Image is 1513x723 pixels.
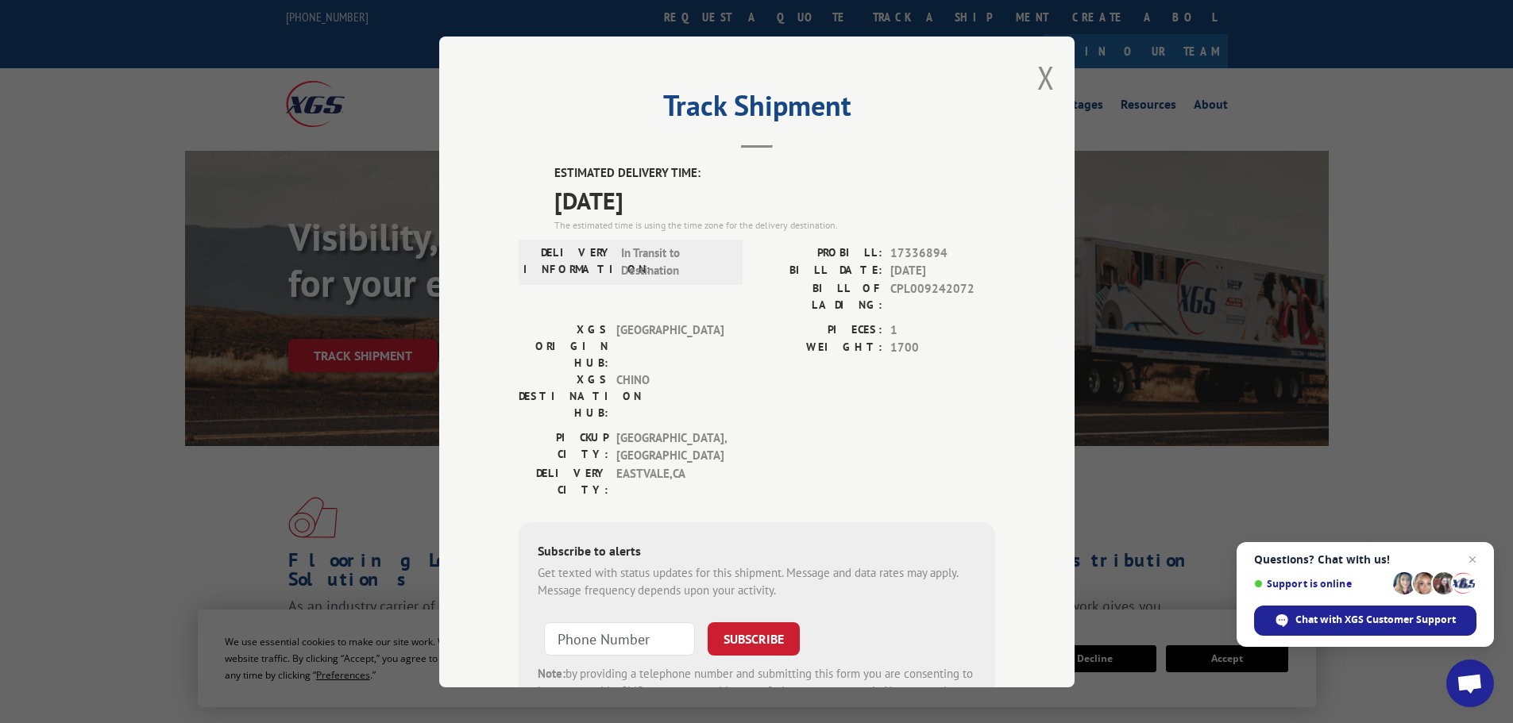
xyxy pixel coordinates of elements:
span: EASTVALE , CA [616,464,724,498]
span: CHINO [616,371,724,421]
span: Chat with XGS Customer Support [1295,613,1456,627]
span: [DATE] [890,262,995,280]
button: SUBSCRIBE [708,621,800,655]
span: CPL009242072 [890,279,995,313]
span: 1700 [890,339,995,357]
button: Close modal [1037,56,1055,98]
span: [DATE] [554,182,995,217]
span: 17336894 [890,244,995,262]
div: Get texted with status updates for this shipment. Message and data rates may apply. Message frequ... [538,563,976,599]
label: BILL OF LADING: [757,279,882,313]
label: PICKUP CITY: [519,429,608,464]
label: WEIGHT: [757,339,882,357]
label: XGS ORIGIN HUB: [519,321,608,371]
span: In Transit to Destination [621,244,728,279]
h2: Track Shipment [519,94,995,125]
div: The estimated time is using the time zone for the delivery destination. [554,217,995,232]
span: Questions? Chat with us! [1254,553,1476,566]
label: DELIVERY INFORMATION: [523,244,613,279]
span: Chat with XGS Customer Support [1254,606,1476,636]
input: Phone Number [544,621,695,655]
span: 1 [890,321,995,339]
label: ESTIMATED DELIVERY TIME: [554,164,995,183]
label: PROBILL: [757,244,882,262]
span: [GEOGRAPHIC_DATA] , [GEOGRAPHIC_DATA] [616,429,724,464]
div: Subscribe to alerts [538,540,976,563]
label: DELIVERY CITY: [519,464,608,498]
span: [GEOGRAPHIC_DATA] [616,321,724,371]
label: PIECES: [757,321,882,339]
span: Support is online [1254,578,1388,590]
strong: Note: [538,665,565,680]
a: Open chat [1446,660,1494,707]
label: BILL DATE: [757,262,882,280]
div: by providing a telephone number and submitting this form you are consenting to be contacted by SM... [538,664,976,718]
label: XGS DESTINATION HUB: [519,371,608,421]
